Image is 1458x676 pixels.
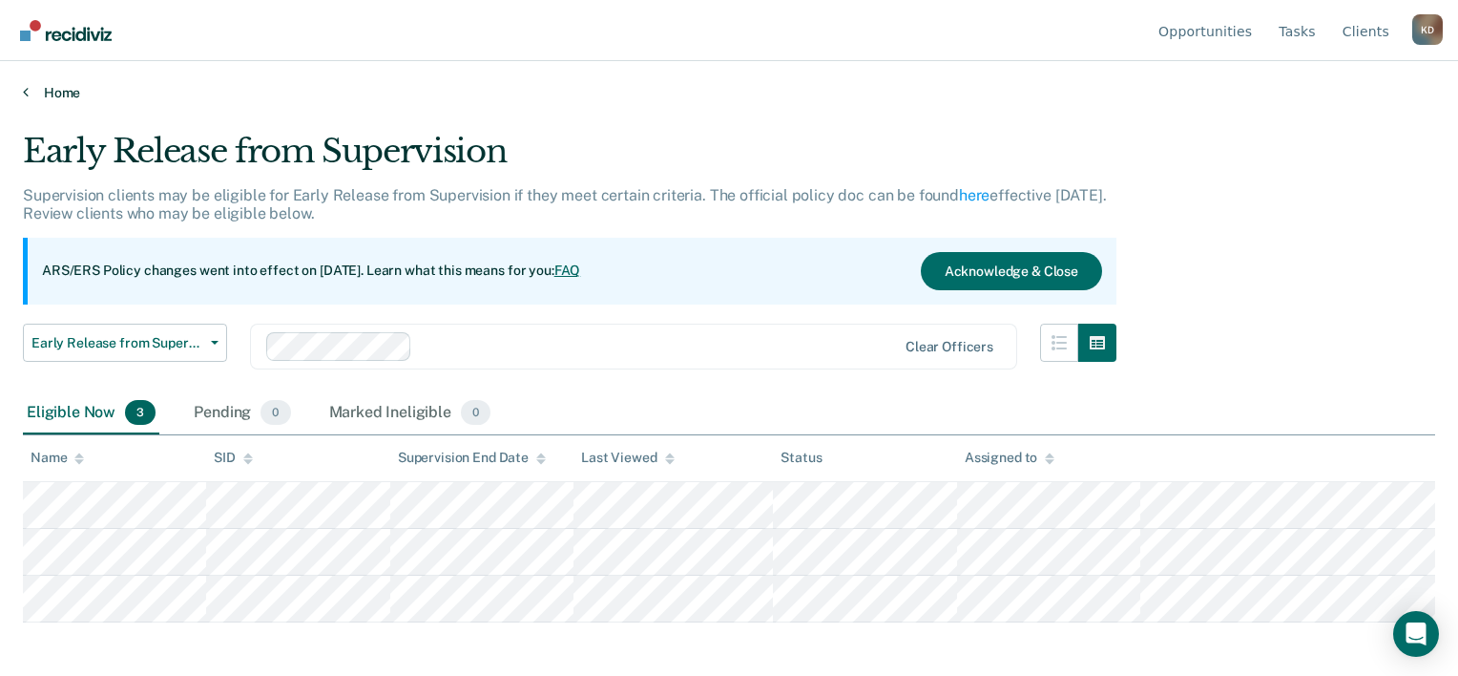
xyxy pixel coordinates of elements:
[214,450,253,466] div: SID
[23,84,1435,101] a: Home
[260,400,290,425] span: 0
[42,262,580,281] p: ARS/ERS Policy changes went into effect on [DATE]. Learn what this means for you:
[190,392,294,434] div: Pending0
[959,186,989,204] a: here
[554,263,581,278] a: FAQ
[125,400,156,425] span: 3
[23,186,1107,222] p: Supervision clients may be eligible for Early Release from Supervision if they meet certain crite...
[906,339,993,355] div: Clear officers
[23,324,227,362] button: Early Release from Supervision
[31,335,203,351] span: Early Release from Supervision
[1393,611,1439,657] div: Open Intercom Messenger
[23,392,159,434] div: Eligible Now3
[581,450,674,466] div: Last Viewed
[921,252,1102,290] button: Acknowledge & Close
[31,450,84,466] div: Name
[20,20,112,41] img: Recidiviz
[965,450,1054,466] div: Assigned to
[325,392,495,434] div: Marked Ineligible0
[398,450,546,466] div: Supervision End Date
[1412,14,1443,45] div: K D
[23,132,1116,186] div: Early Release from Supervision
[1412,14,1443,45] button: Profile dropdown button
[781,450,822,466] div: Status
[461,400,490,425] span: 0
